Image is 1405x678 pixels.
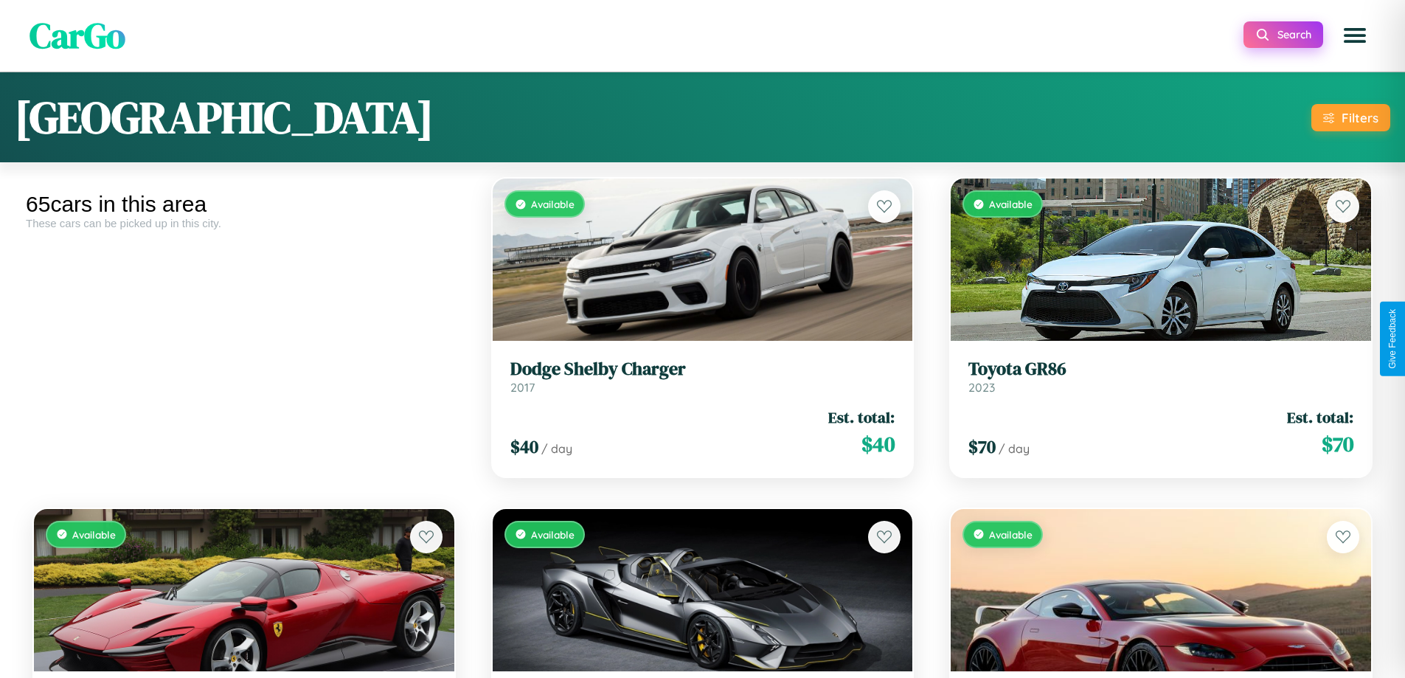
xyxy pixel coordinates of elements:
div: Filters [1342,110,1378,125]
div: Give Feedback [1387,309,1398,369]
span: Available [72,528,116,541]
button: Search [1243,21,1323,48]
h3: Dodge Shelby Charger [510,359,895,380]
h1: [GEOGRAPHIC_DATA] [15,87,434,148]
span: Available [989,528,1033,541]
button: Open menu [1334,15,1375,56]
span: CarGo [30,11,125,60]
span: $ 70 [968,435,996,459]
span: Available [989,198,1033,210]
span: $ 70 [1322,429,1353,459]
span: Est. total: [1287,407,1353,428]
span: Available [531,528,575,541]
span: 2023 [968,380,995,395]
a: Toyota GR862023 [968,359,1353,395]
span: $ 40 [510,435,538,459]
span: Search [1277,28,1311,41]
h3: Toyota GR86 [968,359,1353,380]
a: Dodge Shelby Charger2017 [510,359,895,395]
span: Est. total: [828,407,895,428]
span: Available [531,198,575,210]
span: 2017 [510,380,535,395]
div: 65 cars in this area [26,192,462,217]
button: Filters [1311,104,1390,131]
span: / day [999,441,1030,456]
span: $ 40 [861,429,895,459]
div: These cars can be picked up in this city. [26,217,462,229]
span: / day [541,441,572,456]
